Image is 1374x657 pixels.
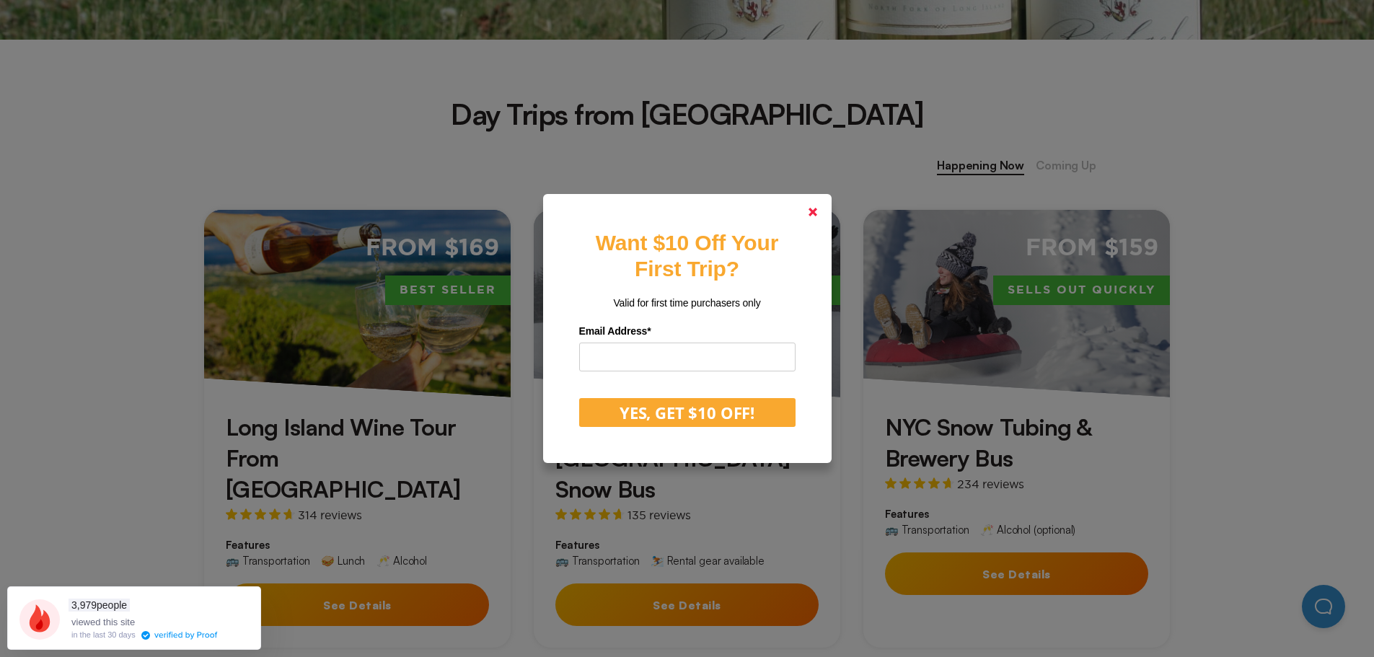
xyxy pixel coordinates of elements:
[613,297,760,309] span: Valid for first time purchasers only
[71,631,136,639] div: in the last 30 days
[579,398,796,427] button: YES, GET $10 OFF!
[596,231,778,281] strong: Want $10 Off Your First Trip?
[69,599,130,612] span: people
[71,599,97,611] span: 3,979
[796,195,830,229] a: Close
[579,320,796,343] label: Email Address
[647,325,651,337] span: Required
[71,617,135,627] span: viewed this site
